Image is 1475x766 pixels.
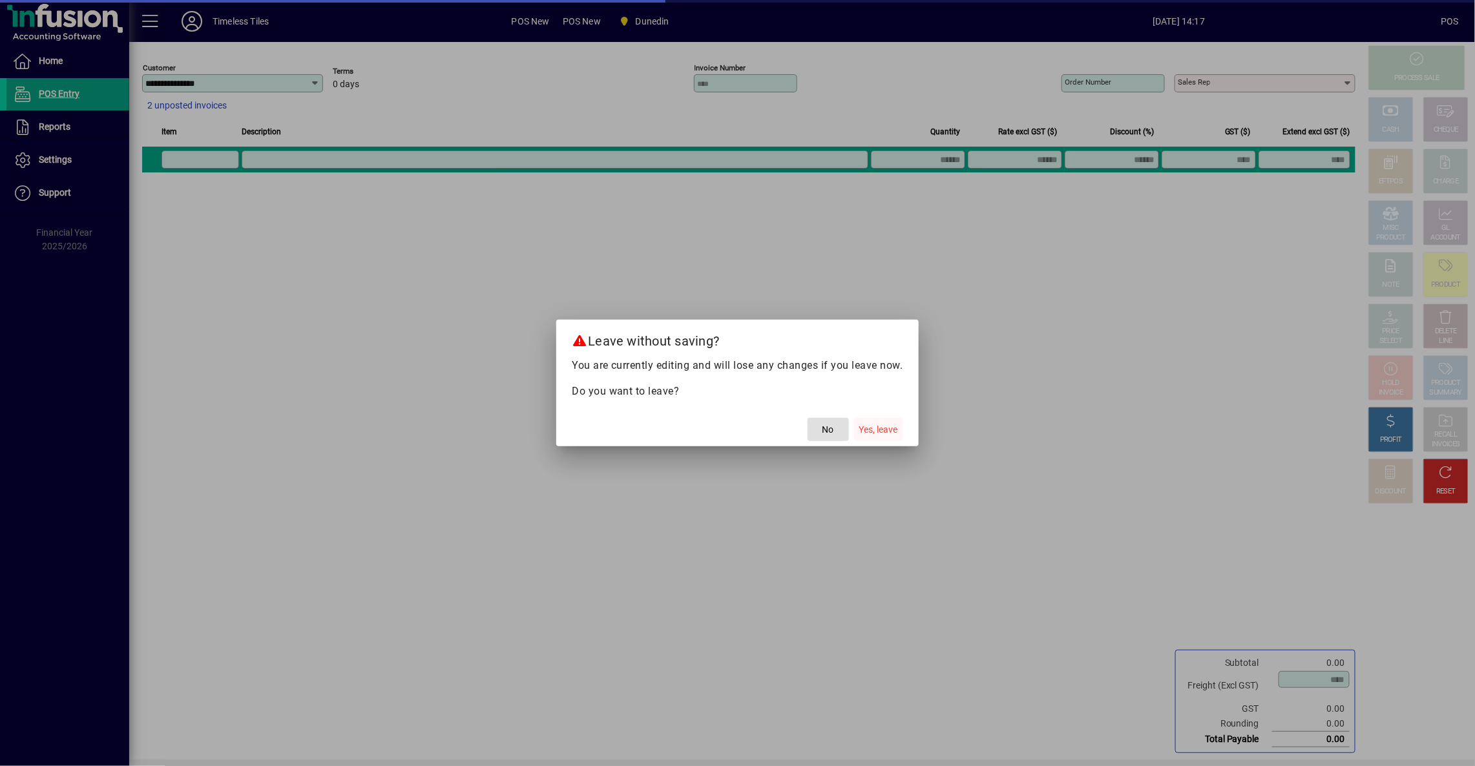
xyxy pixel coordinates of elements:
h2: Leave without saving? [556,320,919,357]
span: No [822,423,834,437]
button: No [808,418,849,441]
span: Yes, leave [859,423,898,437]
p: Do you want to leave? [572,384,903,399]
p: You are currently editing and will lose any changes if you leave now. [572,358,903,373]
button: Yes, leave [854,418,903,441]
